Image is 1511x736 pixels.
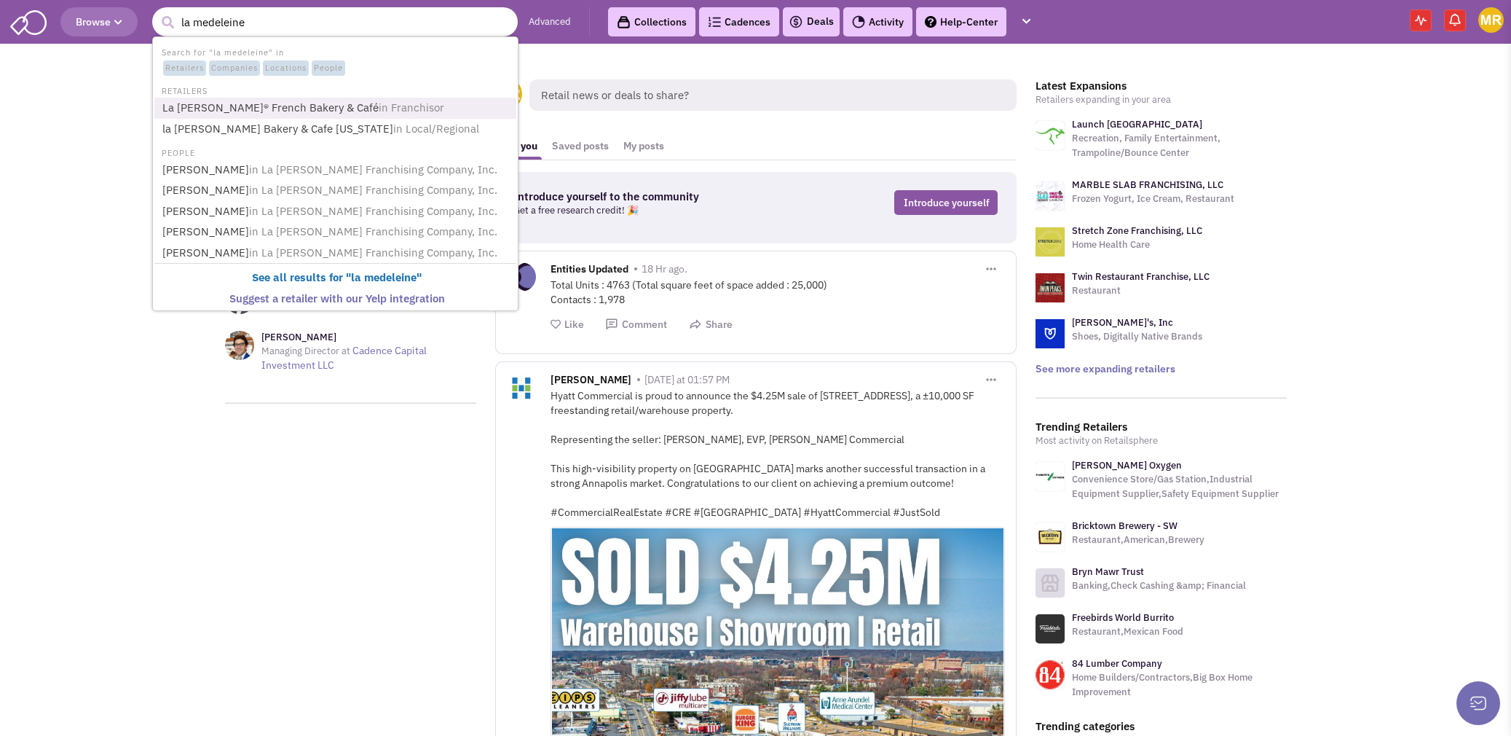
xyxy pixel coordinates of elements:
h3: Introduce yourself to the community [513,190,789,203]
span: in La [PERSON_NAME] Franchising Company, Inc. [249,163,497,176]
img: icon-deals.svg [789,13,803,31]
p: Convenience Store/Gas Station,Industrial Equipment Supplier,Safety Equipment Supplier [1072,472,1287,501]
button: Like [551,318,584,332]
a: Launch [GEOGRAPHIC_DATA] [1072,118,1202,130]
a: [PERSON_NAME]'s, Inc [1072,316,1173,329]
div: Hyatt Commercial is proud to announce the $4.25M sale of [STREET_ADDRESS], a ±10,000 SF freestand... [551,388,1005,520]
h3: Latest Expansions [1035,79,1287,93]
span: People [312,60,345,77]
span: [PERSON_NAME] [551,373,631,390]
span: Companies [209,60,260,77]
span: Locations [263,60,309,77]
button: Browse [60,7,138,36]
a: MARBLE SLAB FRANCHISING, LLC [1072,179,1223,191]
img: Cadences_logo.png [708,17,721,27]
b: See all results for " " [252,270,422,284]
p: Most activity on Retailsphere [1035,434,1287,448]
a: Activity [843,7,912,36]
span: Retail news or deals to share? [529,79,1017,111]
a: My posts [616,133,671,160]
img: SmartAdmin [10,7,47,35]
a: Deals [789,13,834,31]
button: Share [689,318,733,332]
a: [PERSON_NAME]in La [PERSON_NAME] Franchising Company, Inc. [158,181,516,200]
p: Shoes, Digitally Native Brands [1072,329,1202,344]
input: Search [152,7,518,36]
li: PEOPLE [154,144,516,160]
a: Cadences [699,7,779,36]
img: logo [1035,227,1065,257]
li: Search for "la medeleine" in [154,44,516,77]
p: Restaurant,American,Brewery [1072,533,1204,547]
b: Suggest a retailer with our Yelp integration [229,291,445,305]
span: [DATE] at 01:57 PM [644,373,730,386]
a: Introduce yourself [894,190,998,215]
p: Home Builders/Contractors,Big Box Home Improvement [1072,670,1287,700]
a: [PERSON_NAME]in La [PERSON_NAME] Franchising Company, Inc. [158,243,516,263]
a: Twin Restaurant Franchise, LLC [1072,270,1210,283]
a: Cadence Capital Investment LLC [261,344,427,372]
h3: Trending categories [1035,720,1287,733]
img: logo [1035,319,1065,348]
a: For you [495,133,545,160]
span: in Franchisor [379,101,444,114]
a: Stretch Zone Franchising, LLC [1072,224,1202,237]
span: in La [PERSON_NAME] Franchising Company, Inc. [249,246,497,259]
img: Madison Roach [1478,7,1504,33]
a: [PERSON_NAME]in La [PERSON_NAME] Franchising Company, Inc. [158,222,516,242]
img: Activity.png [852,15,865,28]
span: Retailers [163,60,206,77]
a: [PERSON_NAME]in La [PERSON_NAME] Franchising Company, Inc. [158,202,516,222]
li: RETAILERS [154,82,516,98]
button: Comment [605,318,667,332]
p: Restaurant [1072,283,1210,298]
a: [PERSON_NAME] Oxygen [1072,459,1182,471]
a: Collections [608,7,695,36]
img: logo [1035,121,1065,150]
img: www.robertsoxygen.com [1035,462,1065,491]
p: Recreation, Family Entertainment, Trampoline/Bounce Center [1072,131,1287,160]
img: help.png [925,16,936,28]
img: icon-retailer-placeholder.png [1035,568,1065,598]
p: Get a free research credit! 🎉 [513,203,789,218]
a: Help-Center [916,7,1006,36]
p: Restaurant,Mexican Food [1072,625,1183,639]
a: Saved posts [545,133,616,160]
span: in La [PERSON_NAME] Franchising Company, Inc. [249,204,497,218]
a: La [PERSON_NAME]® French Bakery & Caféin Franchisor [158,98,516,118]
b: la medeleine [351,270,417,284]
a: la [PERSON_NAME] Bakery & Cafe [US_STATE]in Local/Regional [158,120,516,139]
p: Home Health Care [1072,238,1202,252]
span: in Local/Regional [393,122,479,136]
span: Browse [76,15,122,28]
a: See all results for "la medeleine" [158,268,516,288]
img: logo [1035,181,1065,211]
a: Advanced [529,15,571,29]
a: Bricktown Brewery - SW [1072,520,1177,532]
a: See more expanding retailers [1035,362,1175,375]
a: Suggest a retailer with our Yelp integration [158,289,516,309]
p: Retailers expanding in your area [1035,93,1287,107]
p: Banking,Check Cashing &amp; Financial [1072,579,1246,593]
span: in La [PERSON_NAME] Franchising Company, Inc. [249,183,497,197]
div: Total Units : 4763 (Total square feet of space added : 25,000) Contacts : 1,978 [551,278,1005,307]
span: 18 Hr ago. [642,262,687,275]
span: Managing Director at [261,345,350,357]
span: Like [564,318,584,331]
a: [PERSON_NAME]in La [PERSON_NAME] Franchising Company, Inc. [158,160,516,180]
span: Entities Updated [551,262,628,279]
a: 84 Lumber Company [1072,657,1162,670]
h3: [PERSON_NAME] [261,331,476,344]
h3: Trending Retailers [1035,420,1287,434]
a: Freebirds World Burrito [1072,611,1174,624]
img: www.84lumber.com [1035,660,1065,689]
img: icon-collection-lavender-black.svg [617,15,631,29]
span: in La [PERSON_NAME] Franchising Company, Inc. [249,224,497,238]
a: Bryn Mawr Trust [1072,565,1144,578]
img: logo [1035,273,1065,302]
p: Frozen Yogurt, Ice Cream, Restaurant [1072,192,1234,206]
